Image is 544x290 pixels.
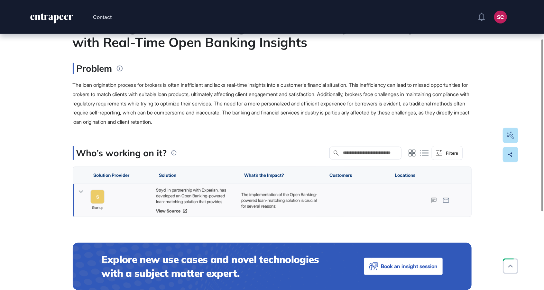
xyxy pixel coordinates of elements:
a: S [90,190,105,204]
a: View Source [156,208,235,213]
h3: Problem [73,63,112,74]
button: SC [494,11,507,23]
a: entrapeer-logo [30,14,74,26]
span: startup [92,205,103,211]
div: S [96,195,99,199]
div: Filters [446,150,458,156]
div: Enhancing Broker Loan Origination Efficiency and Compliance with Real-Time Open Banking Insights [73,19,472,50]
p: Who’s working on it? [76,146,167,160]
button: Contact [93,13,112,21]
span: The loan origination process for brokers is often inefficient and lacks real-time insights into a... [73,82,470,125]
button: Book an insight session [364,258,443,275]
button: Filters [432,146,463,160]
div: Stryd, in partnership with Experian, has developed an Open Banking-powered loan-matching solution... [156,187,235,204]
span: Locations [395,173,416,178]
span: Solution Provider [94,173,130,178]
span: Solution [159,173,176,178]
span: What’s the Impact? [244,173,284,178]
span: Book an insight session [381,262,438,271]
p: The implementation of the Open Banking-powered loan-matching solution is crucial for several reas... [241,192,320,209]
h4: Explore new use cases and novel technologies with a subject matter expert. [102,252,338,280]
span: Customers [329,173,352,178]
